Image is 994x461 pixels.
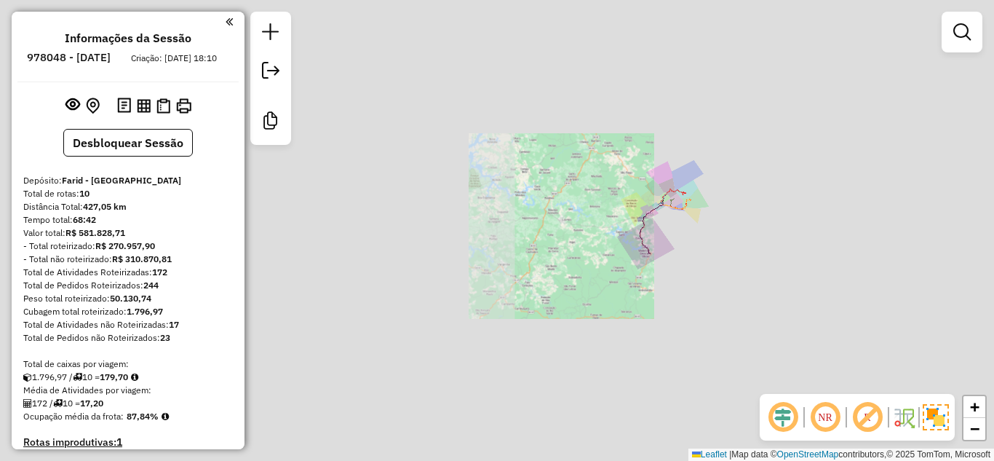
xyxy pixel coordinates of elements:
strong: 244 [143,280,159,291]
i: Total de rotas [53,399,63,408]
strong: 50.130,74 [110,293,151,304]
h4: Rotas improdutivas: [23,436,233,449]
div: Total de Pedidos não Roteirizados: [23,331,233,344]
a: Zoom in [963,396,985,418]
a: OpenStreetMap [777,449,839,460]
strong: R$ 270.957,90 [95,240,155,251]
div: Total de Atividades Roteirizadas: [23,266,233,279]
div: Tempo total: [23,213,233,226]
i: Cubagem total roteirizado [23,373,32,382]
strong: 23 [160,332,170,343]
button: Exibir sessão original [63,94,83,117]
span: Ocultar NR [808,400,843,435]
strong: 17 [169,319,179,330]
button: Centralizar mapa no depósito ou ponto de apoio [83,95,103,117]
div: Valor total: [23,226,233,240]
i: Total de Atividades [23,399,32,408]
i: Total de rotas [73,373,82,382]
strong: 1 [116,436,122,449]
a: Criar modelo [256,106,285,139]
span: + [970,398,979,416]
div: Criação: [DATE] 18:10 [125,52,223,65]
span: − [970,419,979,438]
span: Ocupação média da frota: [23,411,124,422]
div: Total de Atividades não Roteirizadas: [23,318,233,331]
img: Exibir/Ocultar setores [923,404,949,430]
a: Exibir filtros [947,17,977,47]
span: Exibir rótulo [850,400,885,435]
div: 1.796,97 / 10 = [23,371,233,384]
div: Cubagem total roteirizado: [23,305,233,318]
span: | [729,449,731,460]
div: Map data © contributors,© 2025 TomTom, Microsoft [688,449,994,461]
strong: 179,70 [100,371,128,382]
h6: 978048 - [DATE] [27,51,111,64]
strong: 172 [152,267,167,277]
div: Peso total roteirizado: [23,292,233,305]
button: Imprimir Rotas [173,95,194,117]
strong: 10 [79,188,90,199]
a: Clique aqui para minimizar o painel [226,13,233,30]
div: - Total não roteirizado: [23,253,233,266]
button: Desbloquear Sessão [63,129,193,157]
i: Meta Caixas/viagem: 1,00 Diferença: 178,70 [131,373,138,382]
div: 172 / 10 = [23,397,233,410]
button: Visualizar Romaneio [154,95,173,117]
strong: 87,84% [127,411,159,422]
span: Ocultar deslocamento [766,400,800,435]
strong: 17,20 [80,398,103,409]
a: Exportar sessão [256,56,285,89]
a: Nova sessão e pesquisa [256,17,285,50]
strong: 68:42 [73,214,96,225]
strong: 1.796,97 [127,306,163,317]
a: Zoom out [963,418,985,440]
strong: R$ 310.870,81 [112,253,172,264]
div: Distância Total: [23,200,233,213]
strong: 427,05 km [83,201,127,212]
strong: R$ 581.828,71 [65,227,125,238]
div: Total de caixas por viagem: [23,358,233,371]
div: Média de Atividades por viagem: [23,384,233,397]
button: Logs desbloquear sessão [114,95,134,117]
img: Fluxo de ruas [892,406,915,429]
h4: Informações da Sessão [65,31,191,45]
a: Leaflet [692,449,727,460]
em: Média calculada utilizando a maior ocupação (%Peso ou %Cubagem) de cada rota da sessão. Rotas cro... [162,412,169,421]
div: Depósito: [23,174,233,187]
div: Total de Pedidos Roteirizados: [23,279,233,292]
div: - Total roteirizado: [23,240,233,253]
div: Total de rotas: [23,187,233,200]
strong: Farid - [GEOGRAPHIC_DATA] [62,175,181,186]
button: Visualizar relatório de Roteirização [134,95,154,115]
